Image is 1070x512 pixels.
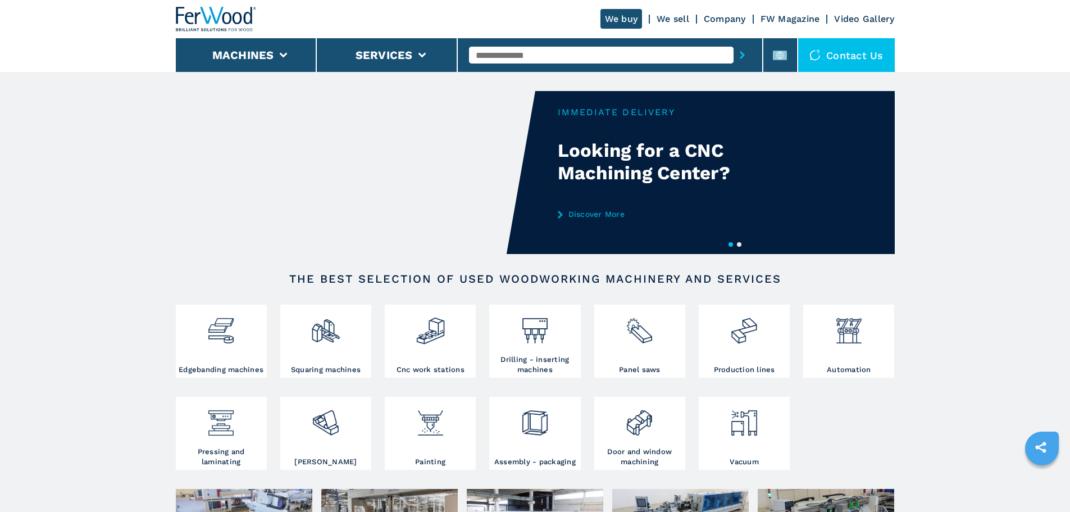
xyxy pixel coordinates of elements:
a: Drilling - inserting machines [489,305,580,378]
img: squadratrici_2.png [311,307,340,346]
img: aspirazione_1.png [729,400,759,438]
a: [PERSON_NAME] [280,397,371,470]
button: Services [356,48,413,62]
a: Assembly - packaging [489,397,580,470]
button: 1 [728,242,733,247]
img: verniciatura_1.png [416,400,445,438]
a: Door and window machining [594,397,685,470]
h3: Cnc work stations [397,365,465,375]
button: Machines [212,48,274,62]
a: Automation [803,305,894,378]
img: lavorazione_porte_finestre_2.png [625,400,654,438]
a: Company [704,13,746,24]
img: bordatrici_1.png [206,307,236,346]
h2: The best selection of used woodworking machinery and services [212,272,859,286]
a: FW Magazine [761,13,820,24]
h3: Pressing and laminating [179,447,264,467]
a: Squaring machines [280,305,371,378]
h3: Assembly - packaging [494,457,576,467]
img: Ferwood [176,7,257,31]
h3: Painting [415,457,445,467]
div: Contact us [798,38,895,72]
h3: [PERSON_NAME] [294,457,357,467]
h3: Squaring machines [291,365,361,375]
a: Cnc work stations [385,305,476,378]
video: Your browser does not support the video tag. [176,91,535,254]
button: 2 [737,242,741,247]
img: pressa-strettoia.png [206,400,236,438]
img: sezionatrici_2.png [625,307,654,346]
h3: Panel saws [619,365,661,375]
a: Edgebanding machines [176,305,267,378]
img: levigatrici_2.png [311,400,340,438]
h3: Production lines [714,365,775,375]
h3: Drilling - inserting machines [492,355,577,375]
a: Pressing and laminating [176,397,267,470]
img: automazione.png [834,307,864,346]
a: Video Gallery [834,13,894,24]
h3: Automation [827,365,871,375]
img: foratrici_inseritrici_2.png [520,307,550,346]
a: We sell [657,13,689,24]
h3: Door and window machining [597,447,682,467]
a: Production lines [699,305,790,378]
a: sharethis [1027,433,1055,461]
a: Vacuum [699,397,790,470]
a: Painting [385,397,476,470]
img: Contact us [809,49,821,61]
h3: Edgebanding machines [179,365,263,375]
img: montaggio_imballaggio_2.png [520,400,550,438]
h3: Vacuum [730,457,759,467]
img: linee_di_produzione_2.png [729,307,759,346]
a: Panel saws [594,305,685,378]
button: submit-button [734,42,751,68]
a: Discover More [558,210,778,219]
img: centro_di_lavoro_cnc_2.png [416,307,445,346]
a: We buy [600,9,643,29]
